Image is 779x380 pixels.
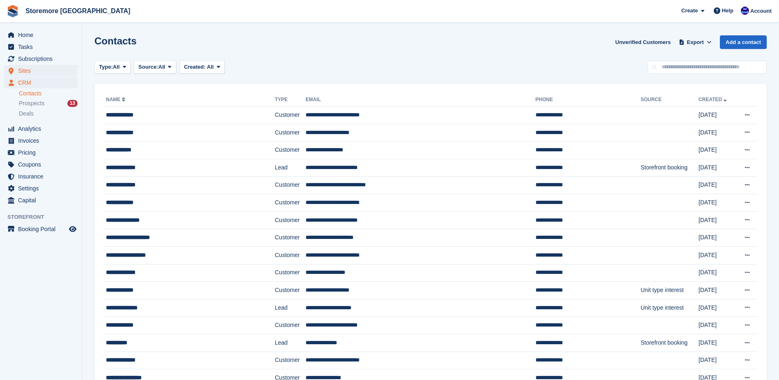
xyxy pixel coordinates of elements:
button: Type: All [94,60,131,74]
span: Create [681,7,698,15]
span: Created: [184,64,206,70]
td: [DATE] [699,299,735,317]
a: menu [4,41,78,53]
a: menu [4,135,78,146]
span: Source: [138,63,158,71]
a: Contacts [19,90,78,97]
td: [DATE] [699,124,735,141]
span: All [159,63,165,71]
span: All [207,64,214,70]
a: menu [4,171,78,182]
span: Settings [18,183,67,194]
button: Export [677,35,713,49]
h1: Contacts [94,35,137,46]
a: menu [4,183,78,194]
a: Add a contact [720,35,767,49]
a: menu [4,77,78,88]
a: Created [699,97,728,102]
a: Deals [19,109,78,118]
td: Customer [275,264,306,282]
span: Tasks [18,41,67,53]
a: Preview store [68,224,78,234]
td: Unit type interest [641,299,699,317]
td: Customer [275,282,306,299]
td: Customer [275,211,306,229]
img: Angela [741,7,749,15]
span: Prospects [19,100,44,107]
td: Customer [275,176,306,194]
td: Customer [275,194,306,212]
td: Storefront booking [641,159,699,176]
img: stora-icon-8386f47178a22dfd0bd8f6a31ec36ba5ce8667c1dd55bd0f319d3a0aa187defe.svg [7,5,19,17]
td: [DATE] [699,211,735,229]
td: Customer [275,352,306,369]
td: [DATE] [699,159,735,176]
td: [DATE] [699,107,735,124]
span: Capital [18,195,67,206]
td: Customer [275,229,306,247]
span: Subscriptions [18,53,67,65]
a: menu [4,147,78,158]
th: Phone [535,93,641,107]
a: menu [4,53,78,65]
td: Customer [275,317,306,334]
th: Type [275,93,306,107]
td: Storefront booking [641,334,699,352]
span: Sites [18,65,67,76]
td: [DATE] [699,317,735,334]
td: Customer [275,107,306,124]
td: Lead [275,299,306,317]
th: Email [306,93,535,107]
span: Export [687,38,704,46]
a: menu [4,223,78,235]
span: Type: [99,63,113,71]
td: [DATE] [699,264,735,282]
td: Lead [275,159,306,176]
span: Account [750,7,772,15]
td: Lead [275,334,306,352]
td: [DATE] [699,246,735,264]
a: menu [4,123,78,134]
a: Name [106,97,127,102]
span: Booking Portal [18,223,67,235]
a: Storemore [GEOGRAPHIC_DATA] [22,4,133,18]
div: 13 [67,100,78,107]
th: Source [641,93,699,107]
button: Created: All [179,60,225,74]
a: Unverified Customers [612,35,674,49]
td: [DATE] [699,141,735,159]
a: menu [4,29,78,41]
td: Customer [275,246,306,264]
td: Customer [275,141,306,159]
span: Help [722,7,733,15]
span: Analytics [18,123,67,134]
span: All [113,63,120,71]
a: menu [4,159,78,170]
span: Storefront [7,213,82,221]
span: Invoices [18,135,67,146]
span: Insurance [18,171,67,182]
span: CRM [18,77,67,88]
td: [DATE] [699,229,735,247]
a: menu [4,195,78,206]
td: [DATE] [699,334,735,352]
span: Coupons [18,159,67,170]
td: [DATE] [699,282,735,299]
a: menu [4,65,78,76]
a: Prospects 13 [19,99,78,108]
td: Customer [275,124,306,141]
span: Home [18,29,67,41]
span: Pricing [18,147,67,158]
td: [DATE] [699,194,735,212]
span: Deals [19,110,34,118]
td: [DATE] [699,352,735,369]
td: Unit type interest [641,282,699,299]
button: Source: All [134,60,176,74]
td: [DATE] [699,176,735,194]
